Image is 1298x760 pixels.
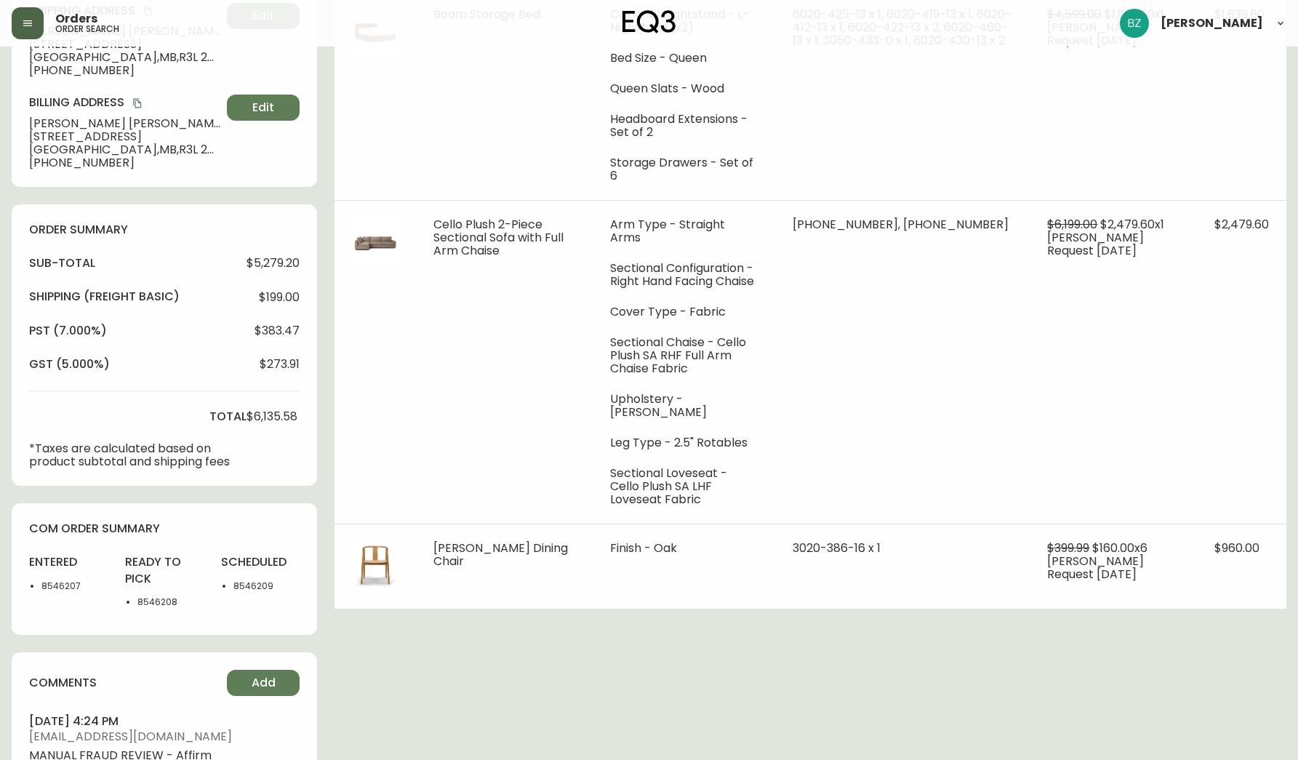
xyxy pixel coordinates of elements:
span: $273.91 [260,358,300,371]
span: Orders [55,13,97,25]
span: [PERSON_NAME] [PERSON_NAME] [29,117,221,130]
span: $160.00 x 6 [1092,540,1147,556]
img: 603957c962080f772e6770b96f84fb5c [1120,9,1149,38]
span: $6,199.00 [1047,216,1097,233]
span: $383.47 [255,324,300,337]
li: Upholstery - [PERSON_NAME] [610,393,758,419]
h5: order search [55,25,119,33]
li: Leg Type - 2.5" Rotables [610,436,758,449]
span: [PERSON_NAME] Dining Chair [433,540,568,569]
span: $2,479.60 x 1 [1100,216,1164,233]
button: Edit [227,95,300,121]
span: 3020-386-16 x 1 [793,540,881,556]
li: Sectional Chaise - Cello Plush SA RHF Full Arm Chaise Fabric [610,336,758,375]
h4: order summary [29,222,300,238]
h4: [DATE] 4:24 pm [29,713,300,729]
li: Bed Size - Queen [610,52,758,65]
li: Finish - Oak [610,542,758,555]
span: [EMAIL_ADDRESS][DOMAIN_NAME] [29,730,300,743]
span: [GEOGRAPHIC_DATA] , MB , R3L 2G3 , CA [29,143,221,156]
button: Add [227,670,300,696]
li: Storage Drawers - Set of 6 [610,156,758,183]
span: [STREET_ADDRESS] [29,130,221,143]
li: 8546208 [137,596,204,609]
span: $399.99 [1047,540,1089,556]
li: Queen Slats - Wood [610,82,758,95]
span: Cello Plush 2-Piece Sectional Sofa with Full Arm Chaise [433,216,564,259]
span: [PERSON_NAME] [1161,17,1263,29]
span: Add [252,675,276,691]
span: $6,135.58 [247,410,297,423]
li: Cover Type - Fabric [610,305,758,319]
h4: comments [29,675,97,691]
li: Sectional Loveseat - Cello Plush SA LHF Loveseat Fabric [610,467,758,506]
h4: pst (7.000%) [29,323,107,339]
h4: scheduled [221,554,300,570]
span: Edit [252,100,274,116]
li: Sectional Configuration - Right Hand Facing Chaise [610,262,758,288]
h4: total [209,409,247,425]
span: [PHONE_NUMBER] [29,64,221,77]
span: [PERSON_NAME] Request [DATE] [1047,553,1144,583]
span: $199.00 [259,291,300,304]
li: 8546209 [233,580,300,593]
span: [PERSON_NAME] Request [DATE] [1047,229,1144,259]
h4: Billing Address [29,95,221,111]
h4: Shipping ( Freight Basic ) [29,289,180,305]
img: logo [622,10,676,33]
li: Headboard Extensions - Set of 2 [610,113,758,139]
li: Arm Type - Straight Arms [610,218,758,244]
h4: com order summary [29,521,300,537]
p: *Taxes are calculated based on product subtotal and shipping fees [29,442,247,468]
img: 2e9fbb59-dadc-4e49-9d21-1e0d0abd6317.jpg [352,218,398,265]
span: $960.00 [1214,540,1259,556]
h4: ready to pick [125,554,204,587]
h4: entered [29,554,108,570]
span: [GEOGRAPHIC_DATA] , MB , R3L 2G3 , CA [29,51,221,64]
li: 8546207 [41,580,108,593]
span: $5,279.20 [247,257,300,270]
span: [PHONE_NUMBER], [PHONE_NUMBER] [793,216,1009,233]
span: [PHONE_NUMBER] [29,156,221,169]
span: $2,479.60 [1214,216,1269,233]
button: copy [130,96,145,111]
h4: gst (5.000%) [29,356,110,372]
img: aee9152b-b1b5-4450-ba93-d96e1f645364Optional[Lena-Oak-Dining-Chair.jpg].jpg [352,542,398,588]
h4: sub-total [29,255,95,271]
